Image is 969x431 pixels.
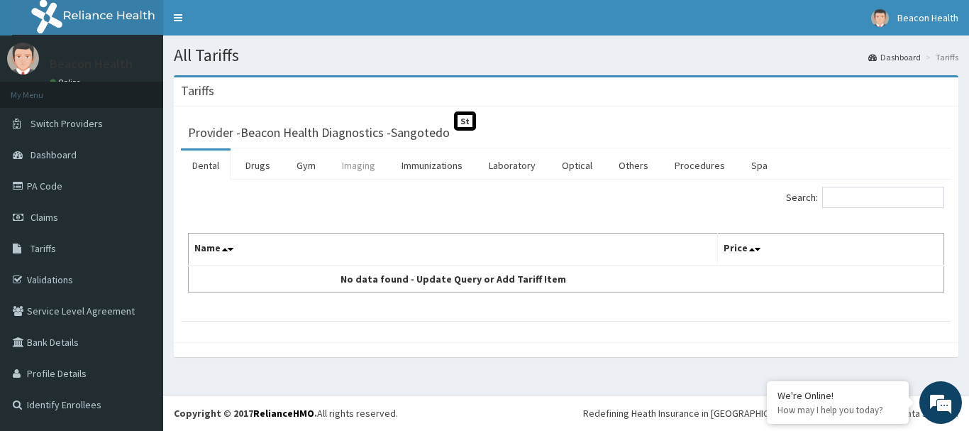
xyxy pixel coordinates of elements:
a: Immunizations [390,151,474,180]
a: Spa [740,151,779,180]
a: Dental [181,151,231,180]
div: Minimize live chat window [233,7,267,41]
a: Procedures [663,151,736,180]
span: St [454,111,476,131]
span: Dashboard [31,148,77,161]
span: Beacon Health [897,11,958,24]
a: Optical [550,151,604,180]
a: Laboratory [477,151,547,180]
th: Name [189,234,718,266]
div: Redefining Heath Insurance in [GEOGRAPHIC_DATA] using Telemedicine and Data Science! [583,406,958,420]
div: We're Online! [777,389,898,402]
span: Switch Providers [31,117,103,130]
a: Dashboard [868,51,921,63]
li: Tariffs [922,51,958,63]
img: d_794563401_company_1708531726252_794563401 [26,71,57,107]
img: User Image [7,43,39,75]
td: No data found - Update Query or Add Tariff Item [189,266,718,293]
input: Search: [822,187,944,208]
div: Chat with us now [74,80,238,98]
span: Tariffs [31,242,56,255]
p: Beacon Health [50,58,133,70]
textarea: Type your message and hit 'Enter' [7,283,270,333]
img: User Image [871,9,889,27]
h1: All Tariffs [174,46,958,65]
a: Gym [285,151,327,180]
a: Drugs [234,151,282,180]
strong: Copyright © 2017 . [174,407,317,420]
span: Claims [31,211,58,224]
span: We're online! [82,126,196,270]
p: How may I help you today? [777,404,898,416]
h3: Provider - Beacon Health Diagnostics -Sangotedo [188,126,450,139]
a: Others [607,151,660,180]
a: Imaging [331,151,387,180]
th: Price [717,234,944,266]
a: Online [50,77,84,87]
a: RelianceHMO [253,407,314,420]
label: Search: [786,187,944,208]
h3: Tariffs [181,84,214,97]
footer: All rights reserved. [163,395,969,431]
